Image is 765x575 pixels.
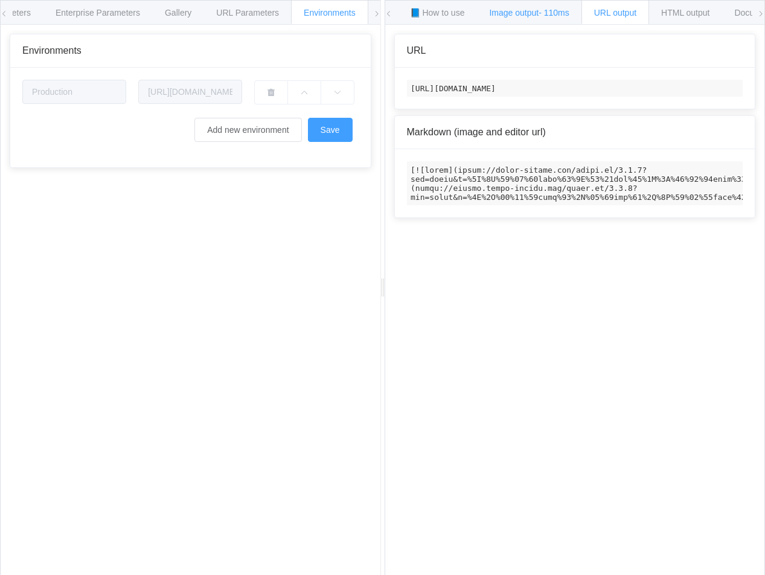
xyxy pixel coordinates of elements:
code: [URL][DOMAIN_NAME] [407,80,743,97]
span: Image output [489,8,569,18]
span: URL Parameters [216,8,279,18]
span: URL output [594,8,636,18]
span: 📘 How to use [410,8,465,18]
span: HTML output [661,8,709,18]
span: Enterprise Parameters [56,8,140,18]
button: Save [308,118,353,142]
span: URL [407,45,426,56]
span: Environments [304,8,356,18]
span: Environments [22,45,82,56]
span: Markdown (image and editor url) [407,127,546,137]
button: Add new environment [194,118,301,142]
span: - 110ms [539,8,569,18]
span: Gallery [165,8,191,18]
code: [![lorem](ipsum://dolor-sitame.con/adipi.el/3.1.7?sed=doeiu&t=%5I%8U%59%07%60labo%63%9E%53%21dol%... [407,161,743,205]
span: Save [321,125,340,135]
